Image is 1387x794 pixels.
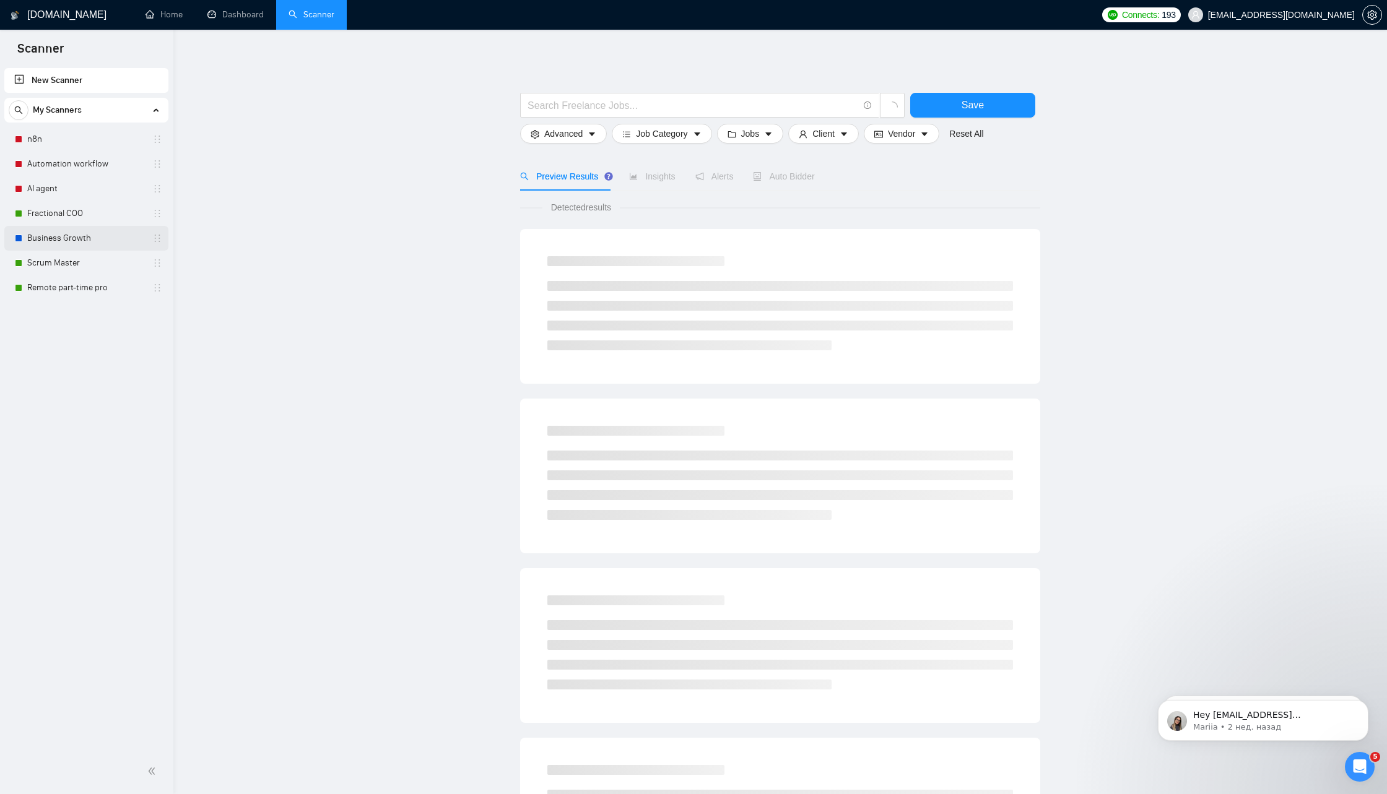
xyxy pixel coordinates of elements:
[27,201,145,226] a: Fractional COO
[753,172,762,181] span: robot
[1362,5,1382,25] button: setting
[9,106,28,114] span: search
[9,100,28,120] button: search
[27,127,145,152] a: n8n
[717,124,784,144] button: folderJobscaret-down
[1370,752,1380,762] span: 5
[146,9,183,20] a: homeHome
[528,98,858,113] input: Search Freelance Jobs...
[603,171,614,182] div: Tooltip anchor
[874,129,883,138] span: idcard
[812,127,835,140] span: Client
[962,97,984,113] span: Save
[520,171,609,181] span: Preview Results
[693,129,702,138] span: caret-down
[1345,752,1375,782] iframe: Intercom live chat
[695,172,704,181] span: notification
[27,226,145,251] a: Business Growth
[1363,10,1381,20] span: setting
[695,171,734,181] span: Alerts
[147,765,160,777] span: double-left
[864,124,939,144] button: idcardVendorcaret-down
[799,129,807,138] span: user
[764,129,773,138] span: caret-down
[1139,674,1387,761] iframe: Intercom notifications сообщение
[152,134,162,144] span: holder
[14,68,159,93] a: New Scanner
[741,127,760,140] span: Jobs
[4,68,168,93] li: New Scanner
[152,258,162,268] span: holder
[7,40,74,66] span: Scanner
[544,127,583,140] span: Advanced
[152,209,162,218] span: holder
[27,152,145,176] a: Automation workflow
[542,201,620,214] span: Detected results
[54,48,214,59] p: Message from Mariia, sent 2 нед. назад
[207,9,264,20] a: dashboardDashboard
[152,283,162,293] span: holder
[1362,10,1382,20] a: setting
[920,129,929,138] span: caret-down
[54,36,214,194] span: Hey [EMAIL_ADDRESS][DOMAIN_NAME], Looks like your Upwork agency DM Wings ran out of connects. We ...
[531,129,539,138] span: setting
[753,171,814,181] span: Auto Bidder
[1162,8,1175,22] span: 193
[27,275,145,300] a: Remote part-time pro
[152,233,162,243] span: holder
[728,129,736,138] span: folder
[27,251,145,275] a: Scrum Master
[612,124,711,144] button: barsJob Categorycaret-down
[910,93,1035,118] button: Save
[1122,8,1159,22] span: Connects:
[33,98,82,123] span: My Scanners
[888,127,915,140] span: Vendor
[520,172,529,181] span: search
[27,176,145,201] a: AI agent
[629,171,675,181] span: Insights
[289,9,334,20] a: searchScanner
[1191,11,1200,19] span: user
[788,124,859,144] button: userClientcaret-down
[4,98,168,300] li: My Scanners
[622,129,631,138] span: bars
[152,159,162,169] span: holder
[840,129,848,138] span: caret-down
[520,124,607,144] button: settingAdvancedcaret-down
[11,6,19,25] img: logo
[887,101,898,113] span: loading
[152,184,162,194] span: holder
[1108,10,1118,20] img: upwork-logo.png
[588,129,596,138] span: caret-down
[864,101,872,110] span: info-circle
[636,127,687,140] span: Job Category
[949,127,983,140] a: Reset All
[629,172,638,181] span: area-chart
